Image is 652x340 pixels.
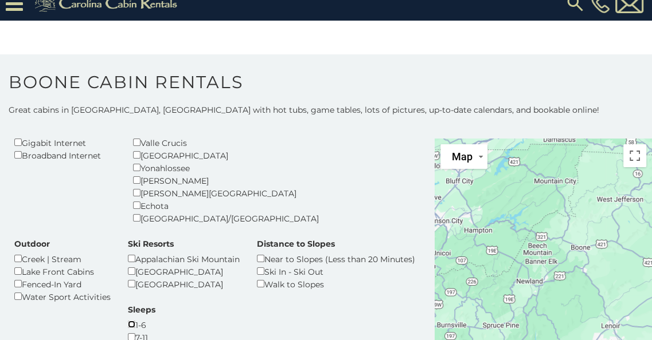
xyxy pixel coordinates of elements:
div: Appalachian Ski Mountain [128,252,240,265]
div: Lake Front Cabins [14,265,111,278]
div: Ski In - Ski Out [257,265,415,278]
div: [PERSON_NAME] [133,174,319,187]
label: Outdoor [14,238,50,250]
div: [GEOGRAPHIC_DATA] [128,278,240,290]
div: [GEOGRAPHIC_DATA] [128,265,240,278]
div: 1-6 [128,318,155,331]
span: Map [452,151,473,163]
label: Ski Resorts [128,238,174,250]
div: Echota [133,199,319,212]
button: Toggle fullscreen view [623,144,646,167]
div: Creek | Stream [14,252,111,265]
div: Water Sport Activities [14,290,111,303]
div: Valle Crucis [133,136,319,149]
div: Gigabit Internet [14,136,116,149]
div: [PERSON_NAME][GEOGRAPHIC_DATA] [133,187,319,199]
div: [GEOGRAPHIC_DATA]/[GEOGRAPHIC_DATA] [133,212,319,224]
div: Broadband Internet [14,149,116,161]
div: Near to Slopes (Less than 20 Minutes) [257,252,415,265]
div: Fenced-In Yard [14,278,111,290]
button: Change map style [440,144,487,169]
label: Sleeps [128,304,155,315]
div: Yonahlossee [133,161,319,174]
div: [GEOGRAPHIC_DATA] [133,149,319,161]
label: Distance to Slopes [257,238,335,250]
div: Walk to Slopes [257,278,415,290]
